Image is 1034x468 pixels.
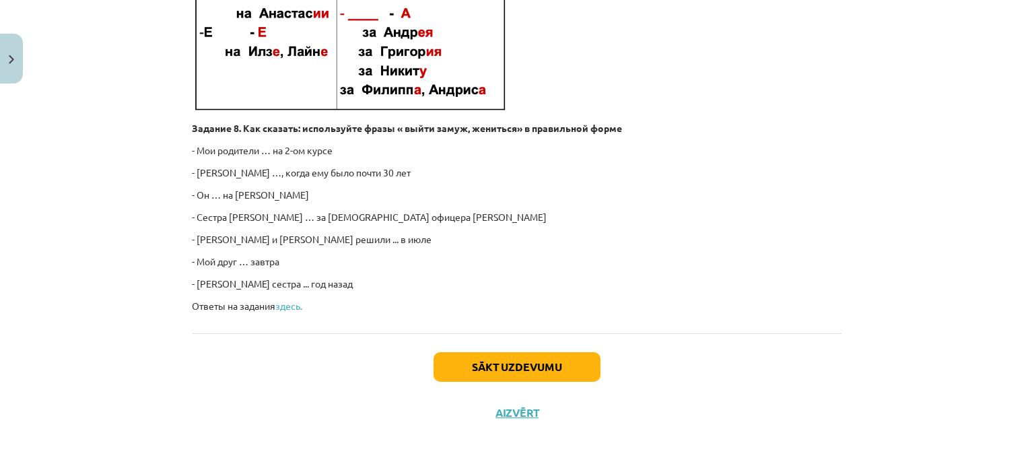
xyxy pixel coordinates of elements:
[192,299,842,313] p: Ответы на задания
[192,188,842,202] p: - Он … на [PERSON_NAME]
[275,300,302,312] a: здесь.
[192,255,842,269] p: - Мой друг … завтра
[192,210,842,224] p: - Сестра [PERSON_NAME] … за [DEMOGRAPHIC_DATA] офицера [PERSON_NAME]
[9,55,14,64] img: icon-close-lesson-0947bae3869378f0d4975bcd49f059093ad1ed9edebbc8119c70593378902aed.svg
[192,143,842,158] p: - Мои родители … на 2-ом курсе
[192,122,622,134] strong: Задание 8. Как сказать: используйте фразы « выйти замуж, жениться» в правильной форме
[192,277,842,291] p: - [PERSON_NAME] сестра ... год назад
[491,406,543,420] button: Aizvērt
[192,166,842,180] p: - [PERSON_NAME] …, когда ему было почти 30 лет
[434,352,600,382] button: Sākt uzdevumu
[192,232,842,246] p: - [PERSON_NAME] и [PERSON_NAME] решили ... в июле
